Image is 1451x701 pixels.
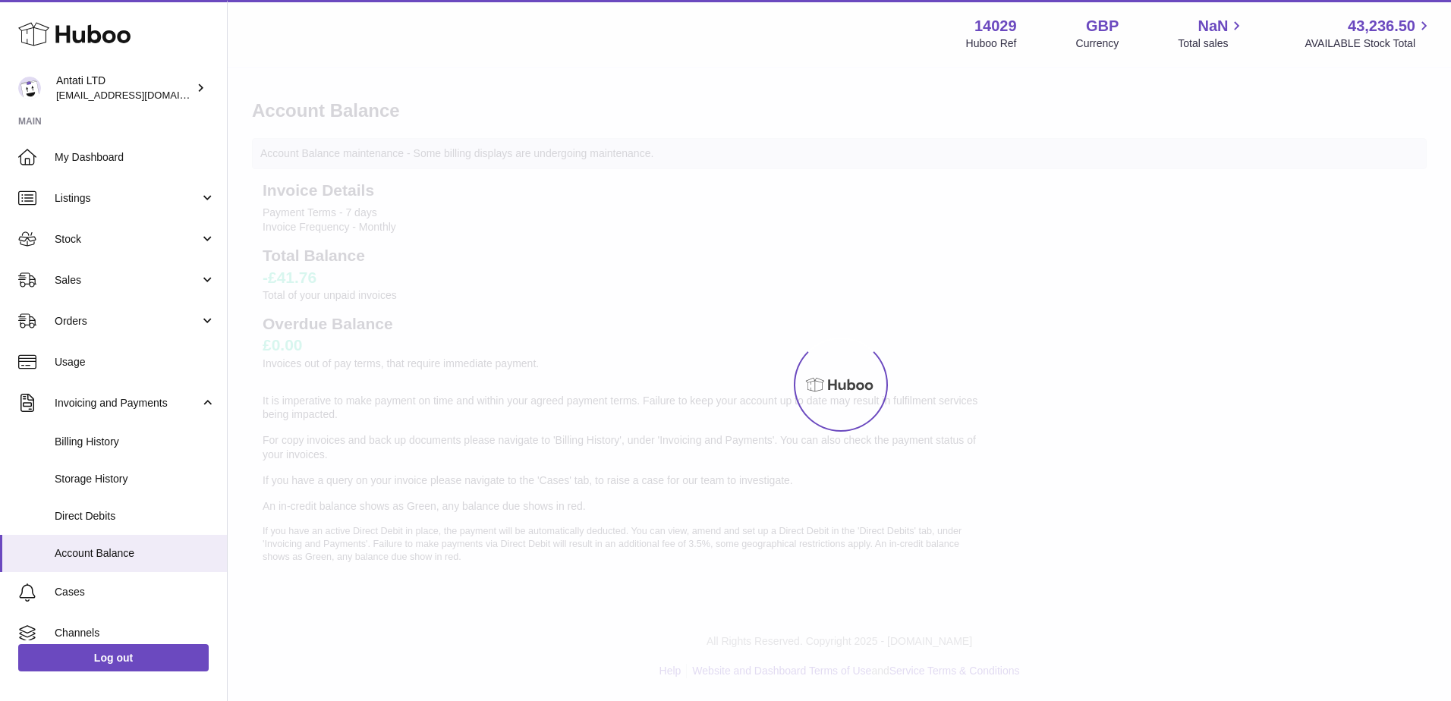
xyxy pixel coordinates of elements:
span: Total sales [1178,36,1245,51]
span: My Dashboard [55,150,216,165]
span: AVAILABLE Stock Total [1305,36,1433,51]
span: Cases [55,585,216,599]
strong: 14029 [974,16,1017,36]
span: Billing History [55,435,216,449]
div: Antati LTD [56,74,193,102]
a: NaN Total sales [1178,16,1245,51]
span: Storage History [55,472,216,486]
span: [EMAIL_ADDRESS][DOMAIN_NAME] [56,89,223,101]
span: Direct Debits [55,509,216,523]
span: NaN [1198,16,1228,36]
span: Account Balance [55,546,216,561]
span: Sales [55,273,200,288]
span: Usage [55,355,216,369]
span: Stock [55,232,200,247]
a: 43,236.50 AVAILABLE Stock Total [1305,16,1433,51]
span: 43,236.50 [1348,16,1415,36]
span: Orders [55,314,200,328]
a: Log out [18,644,209,671]
div: Huboo Ref [966,36,1017,51]
span: Listings [55,191,200,206]
strong: GBP [1086,16,1119,36]
span: Invoicing and Payments [55,396,200,410]
span: Channels [55,626,216,640]
div: Currency [1076,36,1119,51]
img: internalAdmin-14029@internal.huboo.com [18,77,41,99]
